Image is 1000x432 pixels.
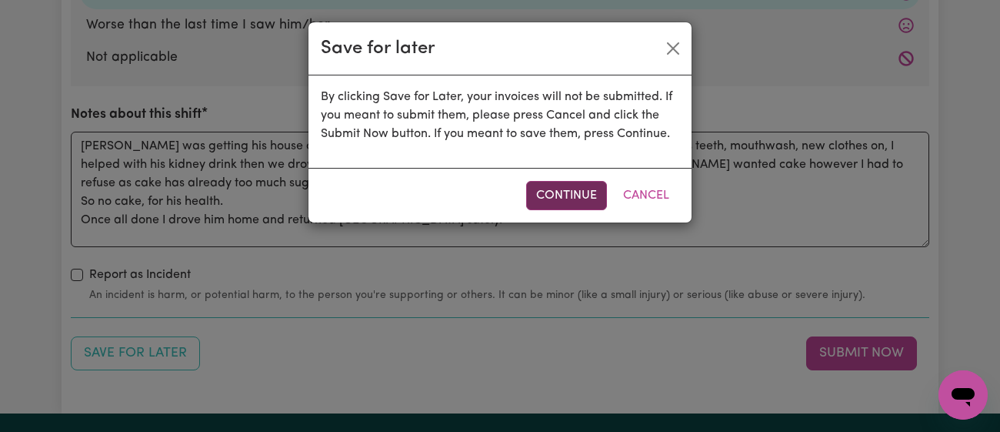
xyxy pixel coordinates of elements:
[938,370,988,420] iframe: Button to launch messaging window
[321,88,679,143] p: By clicking Save for Later, your invoices will not be submitted. If you meant to submit them, ple...
[321,35,435,62] div: Save for later
[613,181,679,210] button: Cancel
[526,181,607,210] button: Continue
[661,36,685,61] button: Close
